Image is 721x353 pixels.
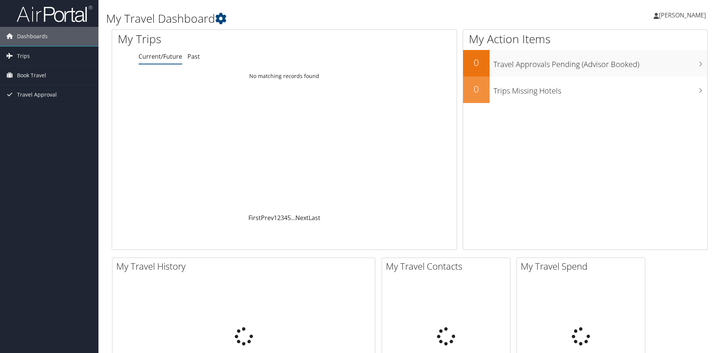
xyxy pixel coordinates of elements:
[493,55,707,70] h3: Travel Approvals Pending (Advisor Booked)
[274,214,277,222] a: 1
[17,85,57,104] span: Travel Approval
[309,214,320,222] a: Last
[463,83,490,95] h2: 0
[463,56,490,69] h2: 0
[295,214,309,222] a: Next
[187,52,200,61] a: Past
[118,31,307,47] h1: My Trips
[106,11,511,27] h1: My Travel Dashboard
[17,66,46,85] span: Book Travel
[654,4,713,27] a: [PERSON_NAME]
[112,69,457,83] td: No matching records found
[463,77,707,103] a: 0Trips Missing Hotels
[17,5,92,23] img: airportal-logo.png
[463,31,707,47] h1: My Action Items
[139,52,182,61] a: Current/Future
[116,260,375,273] h2: My Travel History
[463,50,707,77] a: 0Travel Approvals Pending (Advisor Booked)
[17,27,48,46] span: Dashboards
[521,260,645,273] h2: My Travel Spend
[284,214,287,222] a: 4
[287,214,291,222] a: 5
[248,214,261,222] a: First
[493,82,707,96] h3: Trips Missing Hotels
[659,11,706,19] span: [PERSON_NAME]
[291,214,295,222] span: …
[17,47,30,66] span: Trips
[261,214,274,222] a: Prev
[386,260,510,273] h2: My Travel Contacts
[281,214,284,222] a: 3
[277,214,281,222] a: 2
